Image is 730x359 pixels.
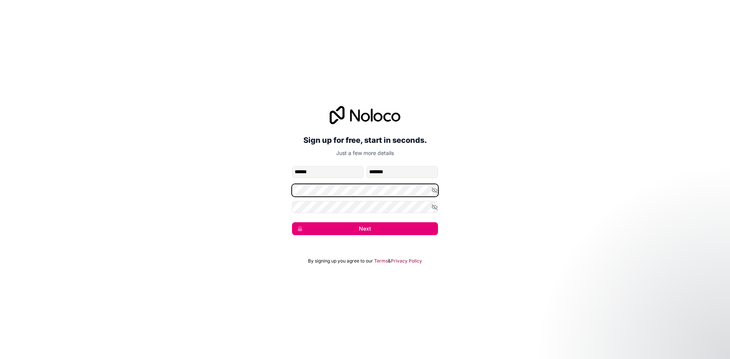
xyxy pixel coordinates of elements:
input: given-name [292,166,363,178]
a: Terms [374,258,388,264]
span: By signing up you agree to our [308,258,373,264]
span: & [388,258,391,264]
p: Just a few more details [292,149,438,157]
h2: Sign up for free, start in seconds. [292,133,438,147]
input: Confirm password [292,201,438,213]
input: family-name [367,166,438,178]
input: Password [292,184,438,196]
iframe: Intercom notifications message [578,302,730,355]
a: Privacy Policy [391,258,422,264]
button: Next [292,222,438,235]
